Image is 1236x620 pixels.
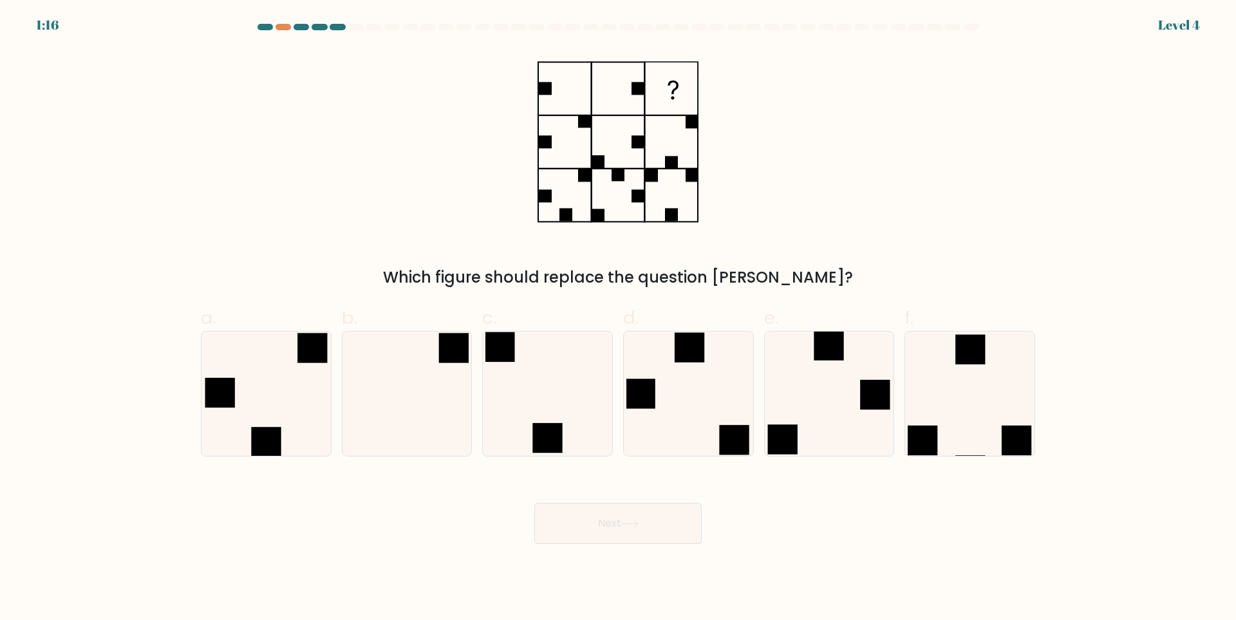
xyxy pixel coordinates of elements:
span: d. [623,305,639,330]
button: Next [534,503,702,544]
div: Which figure should replace the question [PERSON_NAME]? [209,266,1027,289]
div: 1:16 [36,15,59,35]
span: b. [342,305,357,330]
span: f. [904,305,913,330]
div: Level 4 [1158,15,1200,35]
span: a. [201,305,216,330]
span: c. [482,305,496,330]
span: e. [764,305,778,330]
